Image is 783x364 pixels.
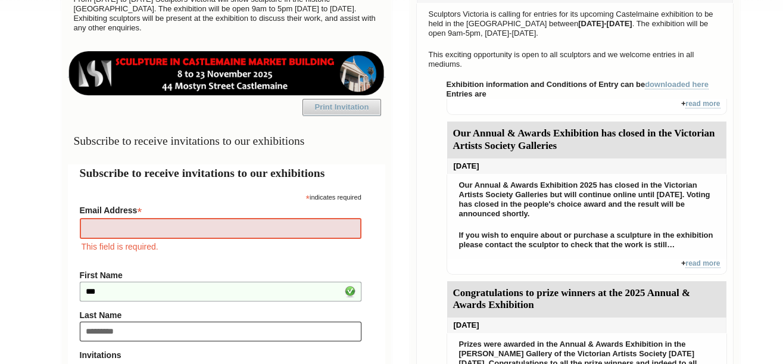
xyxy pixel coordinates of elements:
h3: Subscribe to receive invitations to our exhibitions [68,129,385,153]
p: This exciting opportunity is open to all sculptors and we welcome entries in all mediums. [423,47,727,72]
p: Sculptors Victoria is calling for entries for its upcoming Castelmaine exhibition to be held in t... [423,7,727,41]
strong: Exhibition information and Conditions of Entry can be [447,80,709,89]
a: downloaded here [645,80,709,89]
a: Print Invitation [302,99,381,116]
div: [DATE] [447,158,726,174]
p: If you wish to enquire about or purchase a sculpture in the exhibition please contact the sculpto... [453,228,720,253]
div: indicates required [80,191,361,202]
div: [DATE] [447,318,726,333]
div: Congratulations to prize winners at the 2025 Annual & Awards Exhibition [447,281,726,318]
img: castlemaine-ldrbd25v2.png [68,51,385,95]
div: + [447,99,727,115]
p: Our Annual & Awards Exhibition 2025 has closed in the Victorian Artists Society Galleries but wil... [453,178,720,222]
a: read more [685,99,720,108]
a: read more [685,259,720,268]
label: First Name [80,270,361,280]
div: Our Annual & Awards Exhibition has closed in the Victorian Artists Society Galleries [447,122,726,158]
h2: Subscribe to receive invitations to our exhibitions [80,164,373,182]
strong: Invitations [80,350,361,360]
label: Last Name [80,310,361,320]
div: This field is required. [80,240,361,253]
strong: [DATE]-[DATE] [578,19,632,28]
div: + [447,259,727,275]
label: Email Address [80,202,361,216]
